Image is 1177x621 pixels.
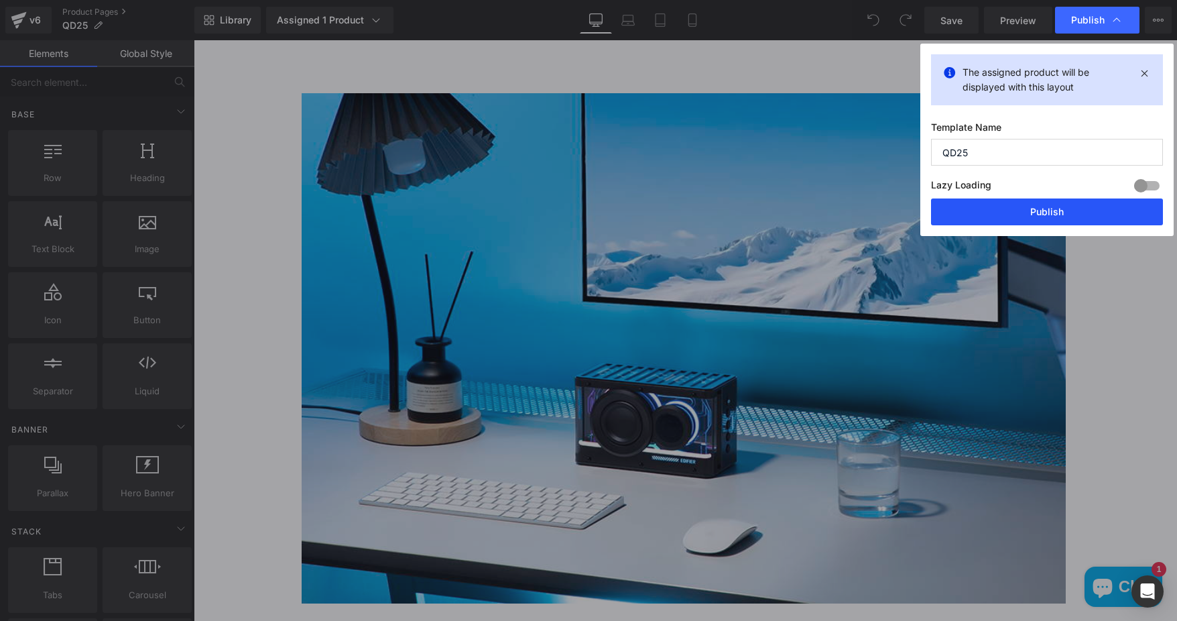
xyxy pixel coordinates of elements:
[1131,575,1164,608] div: Open Intercom Messenger
[887,526,973,570] inbox-online-store-chat: Shopify online store chat
[931,176,991,199] label: Lazy Loading
[1071,14,1105,26] span: Publish
[963,65,1131,95] p: The assigned product will be displayed with this layout
[931,121,1163,139] label: Template Name
[931,199,1163,225] button: Publish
